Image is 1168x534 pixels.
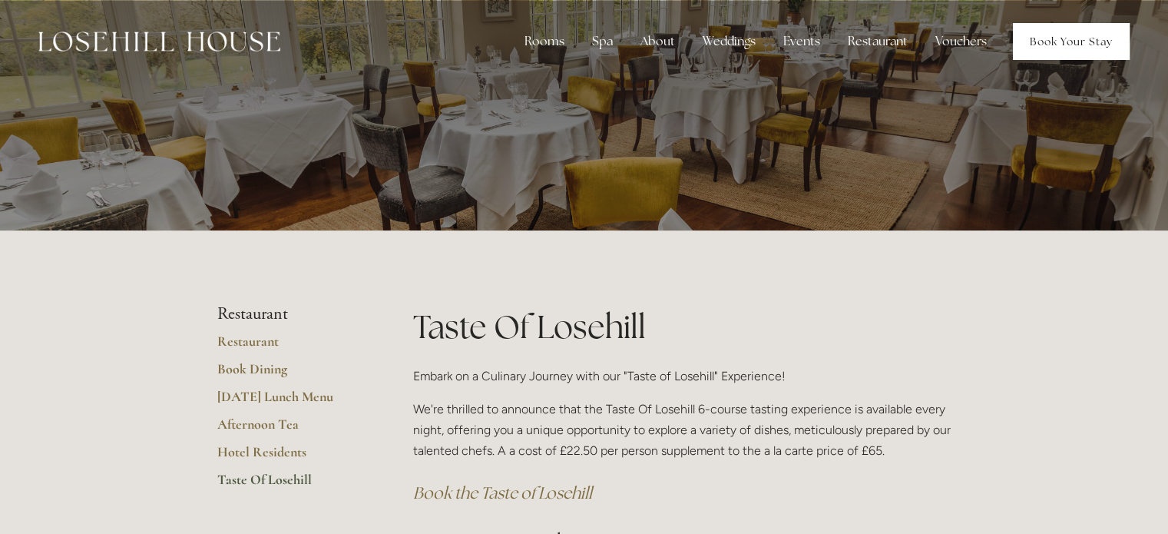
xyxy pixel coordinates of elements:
[217,333,364,360] a: Restaurant
[1013,23,1130,60] a: Book Your Stay
[413,366,951,386] p: Embark on a Culinary Journey with our "Taste of Losehill" Experience!
[413,483,592,503] a: Book the Taste of Losehill
[217,388,364,416] a: [DATE] Lunch Menu
[217,443,364,471] a: Hotel Residents
[217,360,364,388] a: Book Dining
[835,26,920,57] div: Restaurant
[690,26,768,57] div: Weddings
[217,471,364,499] a: Taste Of Losehill
[580,26,625,57] div: Spa
[217,304,364,324] li: Restaurant
[512,26,577,57] div: Rooms
[413,399,951,462] p: We're thrilled to announce that the Taste Of Losehill 6-course tasting experience is available ev...
[923,26,999,57] a: Vouchers
[413,304,951,350] h1: Taste Of Losehill
[771,26,832,57] div: Events
[38,32,280,51] img: Losehill House
[217,416,364,443] a: Afternoon Tea
[628,26,687,57] div: About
